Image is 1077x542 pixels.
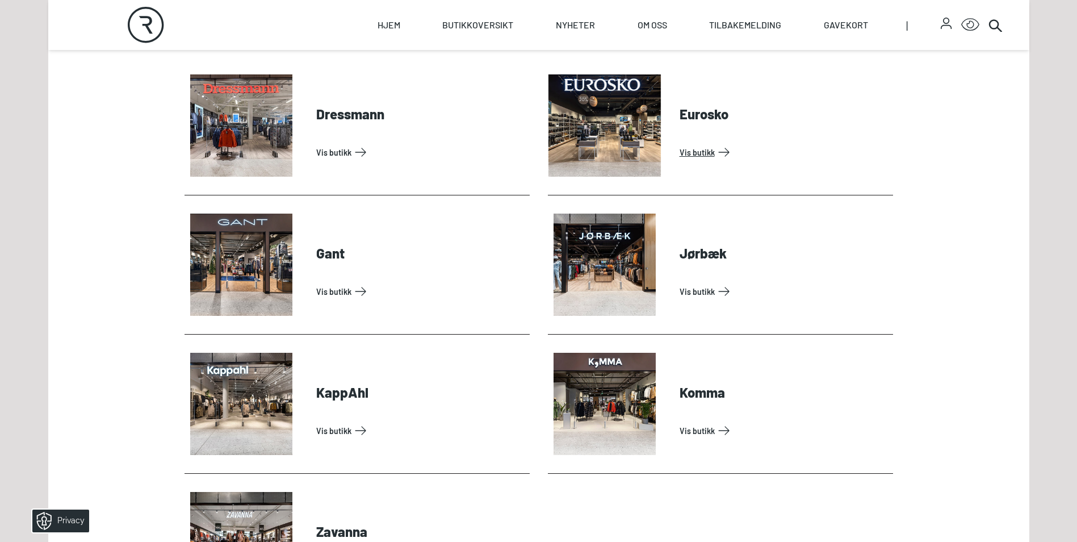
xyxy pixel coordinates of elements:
[316,422,525,440] a: Vis Butikk: KappAhl
[961,16,979,34] button: Open Accessibility Menu
[680,282,889,301] a: Vis Butikk: Jørbæk
[316,282,525,301] a: Vis Butikk: Gant
[316,143,525,161] a: Vis Butikk: Dressmann
[680,143,889,161] a: Vis Butikk: Eurosko
[11,506,104,536] iframe: Manage Preferences
[680,422,889,440] a: Vis Butikk: Komma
